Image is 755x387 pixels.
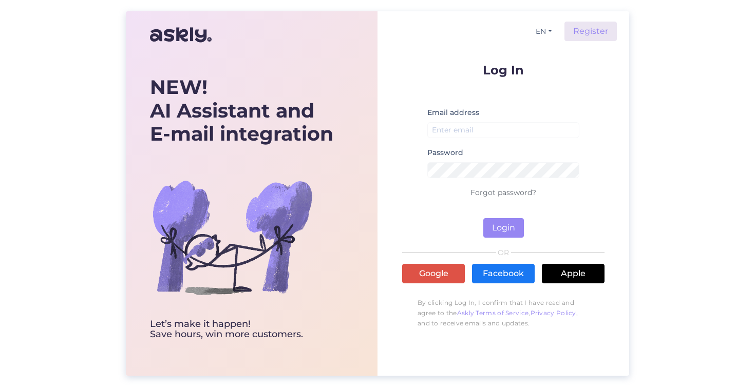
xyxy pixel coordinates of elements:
a: Google [402,264,465,283]
div: AI Assistant and E-mail integration [150,75,333,146]
img: bg-askly [150,155,314,319]
span: OR [496,249,511,256]
p: By clicking Log In, I confirm that I have read and agree to the , , and to receive emails and upd... [402,293,605,334]
a: Register [564,22,617,41]
a: Forgot password? [470,188,536,197]
button: Login [483,218,524,238]
input: Enter email [427,122,579,138]
b: NEW! [150,75,207,99]
p: Log In [402,64,605,76]
a: Privacy Policy [531,309,576,317]
a: Askly Terms of Service [457,309,529,317]
label: Password [427,147,463,158]
button: EN [532,24,556,39]
div: Let’s make it happen! Save hours, win more customers. [150,319,333,340]
img: Askly [150,23,212,47]
a: Facebook [472,264,535,283]
a: Apple [542,264,605,283]
label: Email address [427,107,479,118]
